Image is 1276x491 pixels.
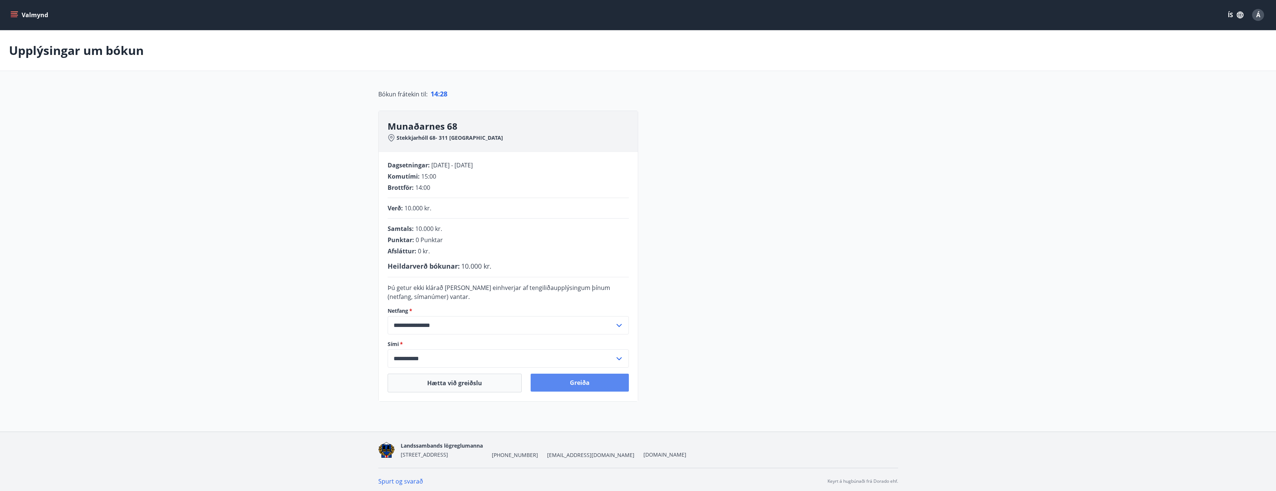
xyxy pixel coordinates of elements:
[418,247,430,255] span: 0 kr.
[388,236,414,244] span: Punktar :
[404,204,431,212] span: 10.000 kr.
[461,262,491,271] span: 10.000 kr.
[440,89,447,98] span: 28
[643,451,686,458] a: [DOMAIN_NAME]
[492,451,538,459] span: [PHONE_NUMBER]
[388,262,460,271] span: Heildarverð bókunar :
[388,204,403,212] span: Verð :
[388,161,430,169] span: Dagsetningar :
[431,89,440,98] span: 14 :
[388,284,610,301] span: Þú getur ekki klárað [PERSON_NAME] einhverjar af tengiliðaupplýsingum þínum (netfang, símanúmer) ...
[431,161,473,169] span: [DATE] - [DATE]
[547,451,634,459] span: [EMAIL_ADDRESS][DOMAIN_NAME]
[415,183,430,192] span: 14:00
[531,374,629,392] button: Greiða
[828,478,898,485] p: Keyrt á hugbúnaði frá Dorado ehf.
[378,477,423,485] a: Spurt og svarað
[388,307,629,315] label: Netfang
[1249,6,1267,24] button: Á
[416,236,443,244] span: 0 Punktar
[9,8,51,22] button: menu
[378,442,395,458] img: 1cqKbADZNYZ4wXUG0EC2JmCwhQh0Y6EN22Kw4FTY.png
[401,442,483,449] span: Landssambands lögreglumanna
[388,247,416,255] span: Afsláttur :
[421,172,436,180] span: 15:00
[388,374,522,392] button: Hætta við greiðslu
[1256,11,1260,19] span: Á
[378,90,428,99] span: Bókun frátekin til :
[401,451,448,458] span: [STREET_ADDRESS]
[388,340,629,348] label: Sími
[415,225,442,233] span: 10.000 kr.
[388,225,414,233] span: Samtals :
[9,42,144,59] p: Upplýsingar um bókun
[1224,8,1248,22] button: ÍS
[388,172,420,180] span: Komutími :
[388,183,414,192] span: Brottför :
[397,134,503,142] span: Stekkjarhóll 68- 311 [GEOGRAPHIC_DATA]
[388,120,638,133] h3: Munaðarnes 68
